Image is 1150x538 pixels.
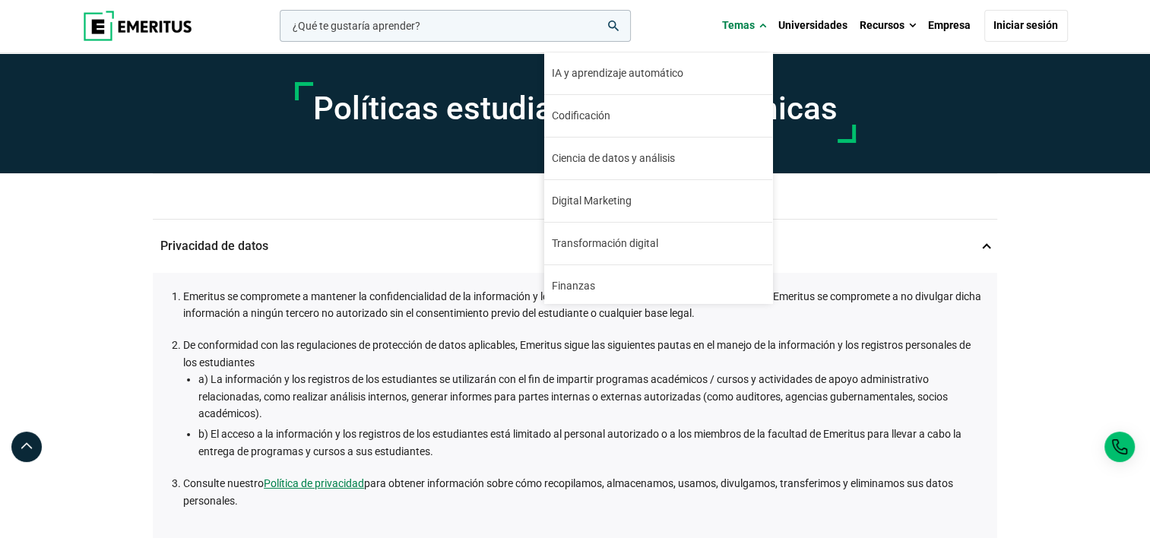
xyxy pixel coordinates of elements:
li: Emeritus se compromete a mantener la confidencialidad de la información y los registros personale... [183,288,982,322]
span: Codificación [552,108,610,124]
li: b) El acceso a la información y los registros de los estudiantes está limitado al personal autori... [198,426,982,460]
font: para obtener información sobre cómo recopilamos, almacenamos, usamos, divulgamos, transferimos y ... [183,477,953,506]
a: Iniciar sesión [984,10,1068,42]
font: Consulte nuestro [183,477,264,489]
span: Digital Marketing [552,193,632,209]
font: Recursos [860,19,904,31]
h1: Políticas estudiantiles y académicas [313,90,838,128]
a: Digital Marketing [544,180,772,222]
a: Política de privacidad [264,475,364,492]
font: Privacidad de datos [160,236,268,256]
font: De conformidad con las regulaciones de protección de datos aplicables, Emeritus sigue las siguien... [183,339,971,368]
a: IA y aprendizaje automático [544,52,772,94]
span: Finanzas [552,278,595,294]
span: IA y aprendizaje automático [552,65,683,81]
input: campo-de-búsqueda-de-productos-woocommerce-0 [280,10,631,42]
a: Transformación digital [544,223,772,264]
font: Temas [722,19,755,31]
span: Transformación digital [552,236,658,252]
a: Finanzas [544,265,772,307]
a: Codificación [544,95,772,137]
span: Ciencia de datos y análisis [552,150,675,166]
li: a) La información y los registros de los estudiantes se utilizarán con el fin de impartir program... [198,371,982,422]
a: Ciencia de datos y análisis [544,138,772,179]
